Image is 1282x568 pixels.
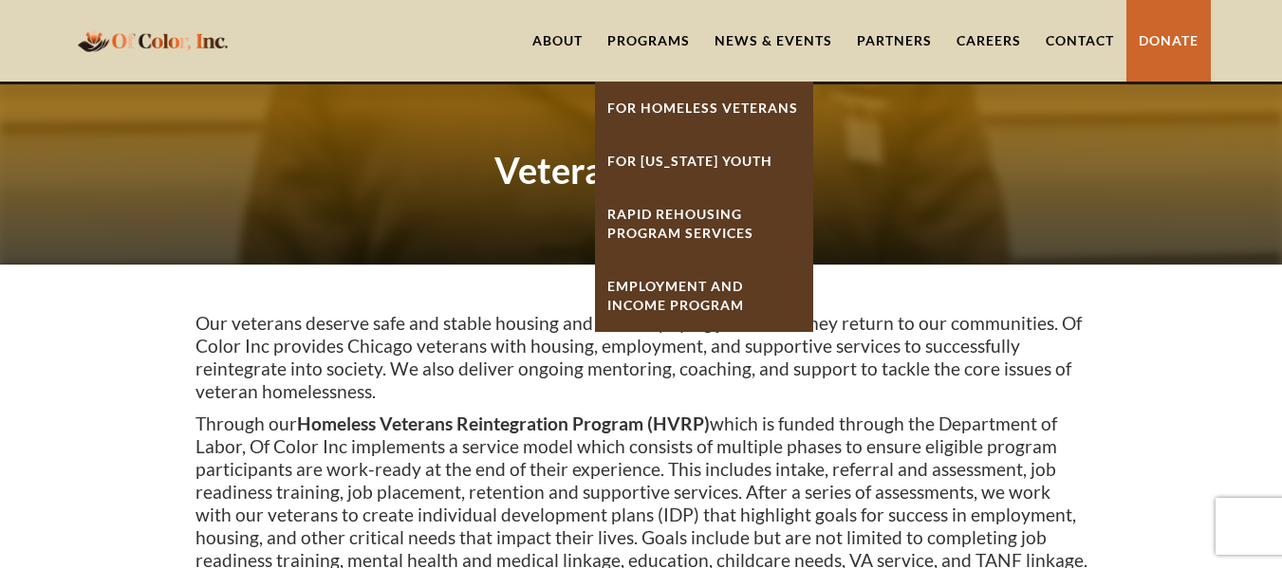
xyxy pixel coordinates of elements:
strong: Homeless Veterans Reintegration Program (HVRP) [297,412,710,434]
a: Rapid ReHousing Program Services [595,188,813,260]
nav: Programs [595,82,813,332]
a: For [US_STATE] Youth [595,135,813,188]
a: home [72,18,233,63]
a: For Homeless Veterans [595,82,813,135]
a: Employment And Income Program [595,260,813,332]
p: Our veterans deserve safe and stable housing and decent-paying jobs when they return to our commu... [195,312,1087,403]
strong: Veteran Programs [494,148,789,192]
strong: Rapid ReHousing Program Services [607,206,753,241]
div: Programs [607,31,690,50]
